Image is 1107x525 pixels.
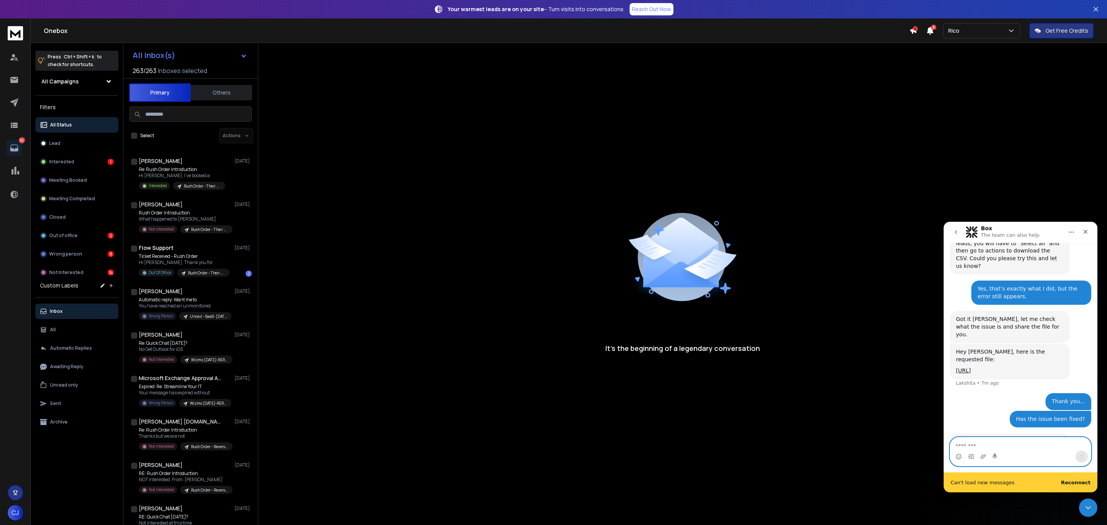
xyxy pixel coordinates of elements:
div: 1 [246,271,252,277]
p: Wrong person [49,251,82,257]
p: Not Interested [149,226,174,232]
p: Interested [49,159,74,165]
p: Rush Order Introduction [139,210,231,216]
iframe: Intercom live chat [944,222,1097,492]
p: Unravl - SaaS- [DATE] [190,314,227,319]
button: Meeting Completed [35,191,118,206]
p: Rush Order - Their Domain Rerun [DATE] [184,183,221,189]
p: RE: Quick Chat [DATE]? [139,514,231,520]
button: Others [191,84,252,101]
p: Inbox [50,308,63,314]
p: Closed [49,214,66,220]
button: Awaiting Reply [35,359,118,374]
p: [DATE] [234,288,252,294]
img: logo [8,26,23,40]
p: Re: Rush Order Introduction [139,166,225,173]
p: Re: Quick Chat [DATE]? [139,340,231,346]
p: Rush Order - Their Domain Rerun [DATE] [188,270,225,276]
div: 8 [108,251,114,257]
p: Rush Order - Reverse Logistics [DATE] Sub [DATE] [191,444,228,450]
button: Interested1 [35,154,118,169]
p: Awaiting Reply [50,364,83,370]
button: All [35,322,118,337]
button: Archive [35,414,118,430]
button: Out of office2 [35,228,118,243]
p: NOT interested. From: [PERSON_NAME] [139,477,231,483]
p: Interested [149,183,167,189]
p: Rush Order - Their Domain Rerun [DATE] [191,227,228,233]
p: Not Interested [49,269,83,276]
p: Unread only [50,382,78,388]
button: All Campaigns [35,74,118,89]
p: Wrong Person [149,313,173,319]
button: CJ [8,505,23,520]
h3: Filters [35,102,118,113]
p: All [50,327,56,333]
p: Hi [PERSON_NAME], I've booked a [139,173,225,179]
p: [DATE] [234,201,252,208]
p: What happened to [PERSON_NAME] [139,216,231,222]
button: Meeting Booked [35,173,118,188]
h3: Custom Labels [40,282,78,289]
p: Meeting Completed [49,196,95,202]
p: Archive [50,419,68,425]
h1: [PERSON_NAME] [139,157,183,165]
button: Not Interested14 [35,265,118,280]
h1: Flow Support [139,244,173,252]
span: 8 [931,25,936,30]
p: Press to check for shortcuts. [48,53,102,68]
p: Wizmo [DATE]-RERUN [DATE] [190,400,227,406]
p: [DATE] [234,332,252,338]
p: Meeting Booked [49,177,87,183]
p: [DATE] [234,158,252,164]
button: Closed [35,209,118,225]
button: Automatic Replies [35,341,118,356]
p: Rush Order - Reverse Logistics [DATE] Sub [DATE] [191,487,228,493]
p: Automatic reply: Want me to [139,297,231,303]
p: Get Free Credits [1045,27,1088,35]
p: Sent [50,400,61,407]
a: Reach Out Now [630,3,673,15]
p: You have reached an unmonitored [139,303,231,309]
p: Out of office [49,233,78,239]
button: Wrong person8 [35,246,118,262]
h1: [PERSON_NAME] [139,331,183,339]
p: [DATE] [234,419,252,425]
h3: Inboxes selected [158,66,207,75]
a: 25 [7,140,22,156]
h1: [PERSON_NAME] [139,505,183,512]
p: Lead [49,140,60,146]
p: – Turn visits into conversations [448,5,623,13]
span: 263 / 263 [133,66,156,75]
p: [DATE] [234,245,252,251]
p: Wizmo [DATE]-RERUN [DATE] [191,357,228,363]
label: Select [140,133,154,139]
h1: [PERSON_NAME] [139,201,183,208]
p: [DATE] [234,505,252,512]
